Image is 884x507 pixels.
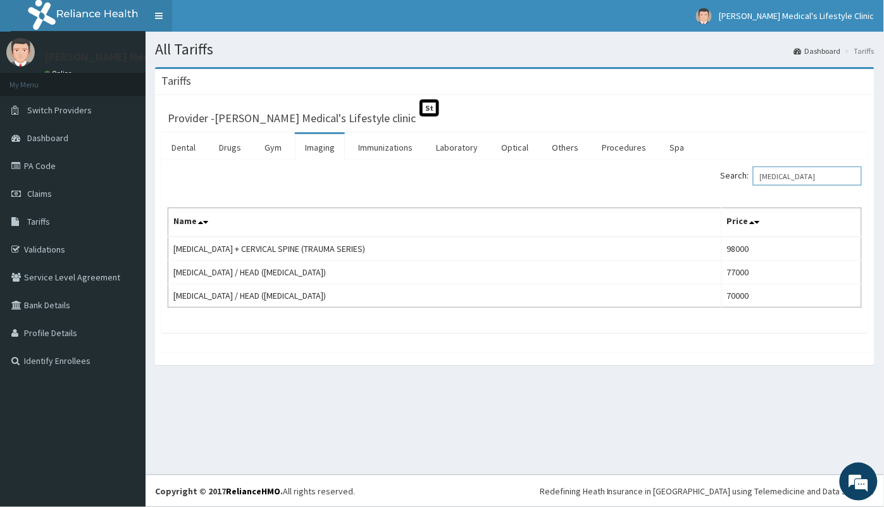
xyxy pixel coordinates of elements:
[161,134,206,161] a: Dental
[842,46,875,56] li: Tariffs
[27,216,50,227] span: Tariffs
[592,134,657,161] a: Procedures
[6,38,35,66] img: User Image
[168,237,722,261] td: [MEDICAL_DATA] + CERVICAL SPINE (TRAUMA SERIES)
[66,71,213,87] div: Chat with us now
[27,104,92,116] span: Switch Providers
[209,134,251,161] a: Drugs
[155,485,283,497] strong: Copyright © 2017 .
[660,134,695,161] a: Spa
[794,46,841,56] a: Dashboard
[348,134,423,161] a: Immunizations
[168,208,722,237] th: Name
[146,475,884,507] footer: All rights reserved.
[753,166,862,185] input: Search:
[168,261,722,284] td: [MEDICAL_DATA] / HEAD ([MEDICAL_DATA])
[6,346,241,390] textarea: Type your message and hit 'Enter'
[23,63,51,95] img: d_794563401_company_1708531726252_794563401
[226,485,280,497] a: RelianceHMO
[155,41,875,58] h1: All Tariffs
[721,261,861,284] td: 77000
[540,485,875,498] div: Redefining Heath Insurance in [GEOGRAPHIC_DATA] using Telemedicine and Data Science!
[696,8,712,24] img: User Image
[491,134,538,161] a: Optical
[719,10,875,22] span: [PERSON_NAME] Medical's Lifestyle Clinic
[542,134,588,161] a: Others
[161,75,191,87] h3: Tariffs
[73,160,175,287] span: We're online!
[208,6,238,37] div: Minimize live chat window
[168,113,416,124] h3: Provider - [PERSON_NAME] Medical's Lifestyle clinic
[27,188,52,199] span: Claims
[44,69,75,78] a: Online
[295,134,345,161] a: Imaging
[27,132,68,144] span: Dashboard
[721,166,862,185] label: Search:
[44,51,251,63] p: [PERSON_NAME] Medical's Lifestyle Clinic
[721,284,861,308] td: 70000
[721,237,861,261] td: 98000
[426,134,488,161] a: Laboratory
[168,284,722,308] td: [MEDICAL_DATA] / HEAD ([MEDICAL_DATA])
[721,208,861,237] th: Price
[420,99,439,116] span: St
[254,134,292,161] a: Gym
